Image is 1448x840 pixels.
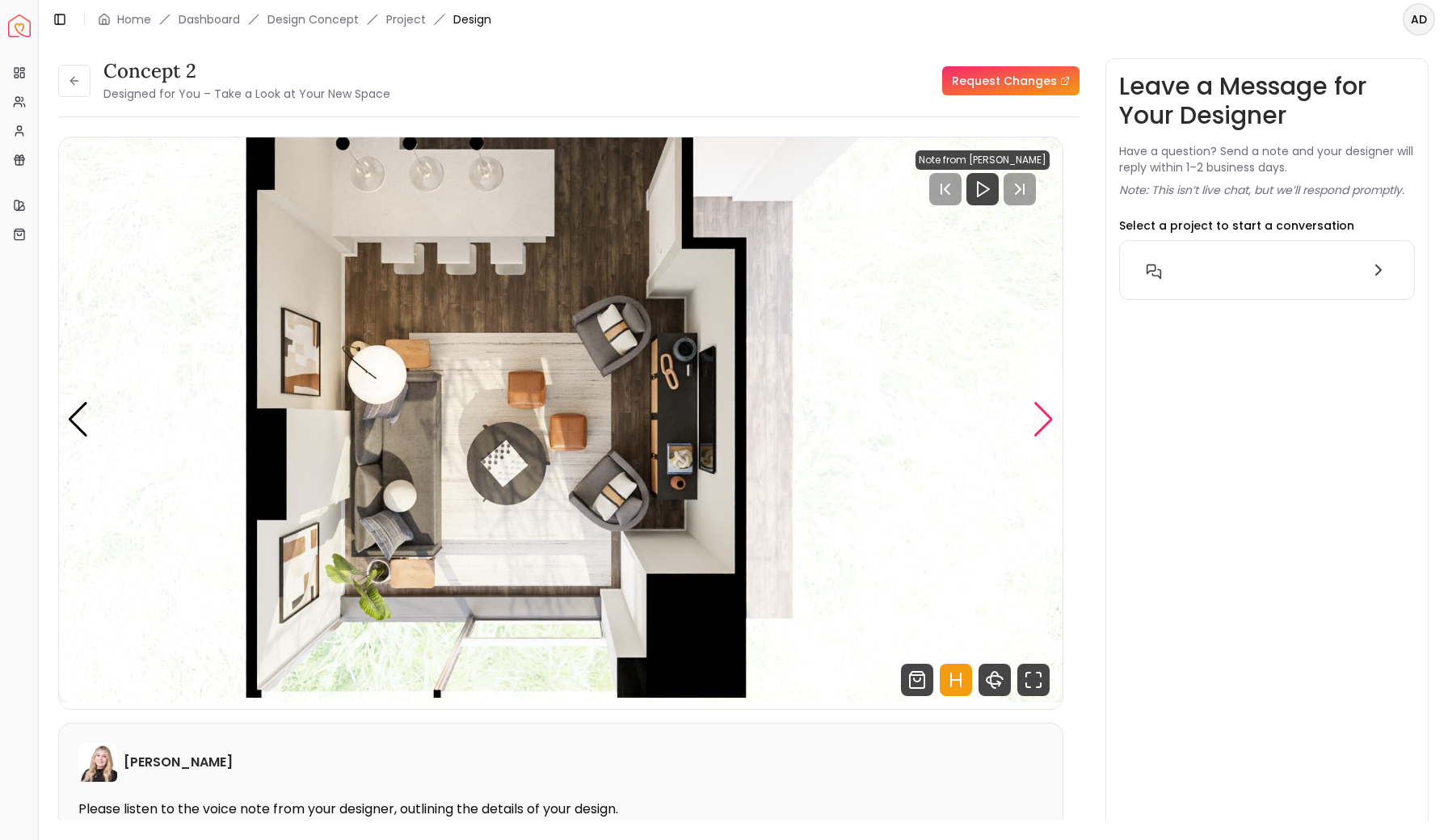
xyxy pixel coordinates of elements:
[979,664,1011,696] svg: 360 View
[103,58,390,84] h3: concept 2
[59,137,1063,703] div: 5 / 5
[453,11,491,27] span: Design
[98,11,491,27] nav: breadcrumb
[940,664,972,696] svg: Hotspots Toggle
[1119,217,1354,234] p: Select a project to start a conversation
[8,15,31,37] a: Spacejoy
[179,11,240,27] a: Dashboard
[59,137,1063,703] div: Carousel
[267,11,359,27] li: Design Concept
[8,15,31,37] img: Spacejoy Logo
[124,753,233,772] h6: [PERSON_NAME]
[103,86,390,102] small: Designed for You – Take a Look at Your New Space
[901,664,933,696] svg: Shop Products from this design
[1033,402,1054,437] div: Next slide
[59,137,1063,703] img: Design Render 1
[78,743,117,782] img: Hannah James
[1017,664,1050,696] svg: Fullscreen
[973,179,992,199] svg: Play
[1119,143,1415,175] p: Have a question? Send a note and your designer will reply within 1–2 business days.
[117,11,151,27] a: Home
[1404,5,1433,34] span: AD
[1403,3,1435,36] button: AD
[78,801,1043,817] p: Please listen to the voice note from your designer, outlining the details of your design.
[67,402,89,437] div: Previous slide
[942,66,1080,95] a: Request Changes
[1119,182,1404,198] p: Note: This isn’t live chat, but we’ll respond promptly.
[386,11,426,27] a: Project
[916,150,1050,170] div: Note from [PERSON_NAME]
[1119,72,1415,130] h3: Leave a Message for Your Designer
